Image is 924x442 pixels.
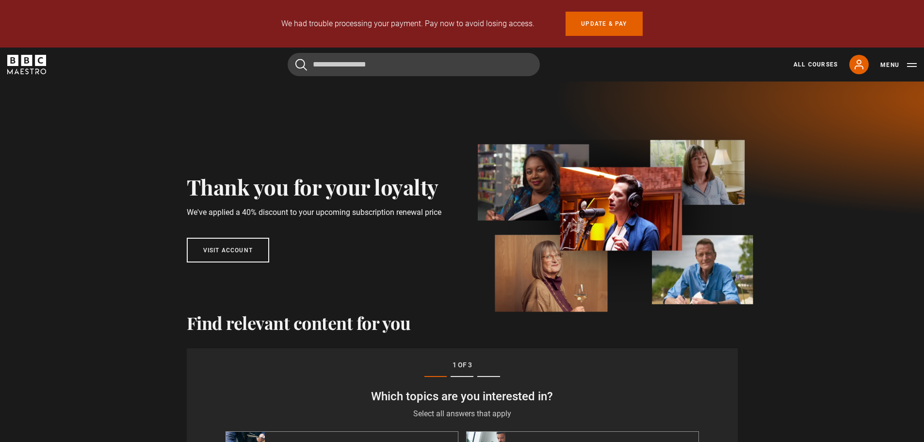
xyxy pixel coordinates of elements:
p: We've applied a 40% discount to your upcoming subscription renewal price [187,207,443,218]
a: All Courses [794,60,838,69]
h3: Which topics are you interested in? [226,389,699,404]
h2: Find relevant content for you [187,312,738,333]
p: Select all answers that apply [226,408,699,420]
input: Search [288,53,540,76]
p: We had trouble processing your payment. Pay now to avoid losing access. [281,18,535,30]
p: 1 of 3 [226,360,699,370]
button: Toggle navigation [880,60,917,70]
a: Update & Pay [566,12,642,36]
h2: Thank you for your loyalty [187,174,443,199]
svg: BBC Maestro [7,55,46,74]
a: Visit account [187,238,270,262]
img: banner_image-1d4a58306c65641337db.webp [478,140,753,312]
button: Submit the search query [295,59,307,71]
